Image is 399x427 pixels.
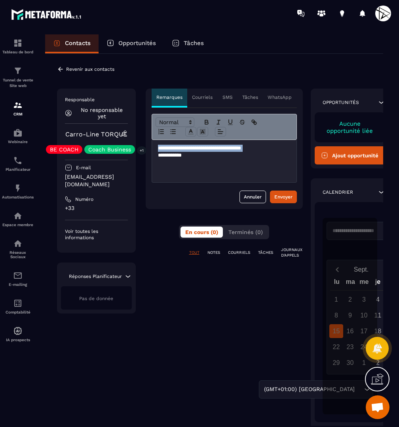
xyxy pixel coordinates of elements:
a: automationsautomationsAutomatisations [2,178,34,205]
img: logo [11,7,82,21]
img: formation [13,38,23,48]
a: formationformationTunnel de vente Site web [2,60,34,94]
p: Tunnel de vente Site web [2,77,34,89]
a: emailemailE-mailing [2,265,34,293]
div: 4 [371,293,385,306]
a: schedulerschedulerPlanificateur [2,150,34,178]
p: Opportunités [118,40,156,47]
div: 18 [371,324,385,338]
button: Annuler [239,191,266,203]
a: accountantaccountantComptabilité [2,293,34,320]
button: Ajout opportunité [315,146,386,164]
p: Tâches [184,40,204,47]
div: Envoyer [274,193,293,201]
img: automations [13,183,23,193]
div: 11 [371,308,385,322]
p: Webinaire [2,140,34,144]
button: En cours (0) [180,227,223,238]
img: social-network [13,239,23,248]
img: automations [13,211,23,221]
a: Opportunités [99,34,164,53]
p: JOURNAUX D'APPELS [281,247,302,258]
button: Envoyer [270,191,297,203]
p: Espace membre [2,223,34,227]
p: Planificateur [2,167,34,172]
p: TÂCHES [258,250,273,255]
p: Comptabilité [2,310,34,314]
p: SMS [222,94,233,100]
p: Courriels [192,94,213,100]
p: Voir toutes les informations [65,228,128,241]
p: Réponses Planificateur [69,273,122,280]
span: (GMT+01:00) [GEOGRAPHIC_DATA] [262,385,356,394]
span: Pas de donnée [79,296,113,301]
img: automations [13,326,23,336]
p: [EMAIL_ADDRESS][DOMAIN_NAME] [65,173,128,188]
a: automationsautomationsWebinaire [2,122,34,150]
p: TOUT [189,250,199,255]
p: Tâches [242,94,258,100]
a: Contacts [45,34,99,53]
span: Terminés (0) [228,229,263,235]
img: scheduler [13,156,23,165]
button: Terminés (0) [224,227,268,238]
p: Numéro [75,196,93,202]
img: automations [13,128,23,138]
p: Automatisations [2,195,34,199]
p: +33 [65,204,128,212]
p: E-mailing [2,282,34,287]
span: En cours (0) [185,229,218,235]
img: formation [13,66,23,76]
p: Coach Business [88,147,131,152]
div: Ouvrir le chat [366,395,389,419]
a: formationformationTableau de bord [2,32,34,60]
p: WhatsApp [268,94,292,100]
a: Tâches [164,34,212,53]
img: formation [13,100,23,110]
p: E-mail [76,164,91,171]
a: Carro-Line TORQUE [65,130,127,138]
p: +1 [137,146,146,155]
a: formationformationCRM [2,94,34,122]
img: accountant [13,299,23,308]
p: Calendrier [323,189,353,195]
div: Search for option [259,380,373,399]
a: automationsautomationsEspace membre [2,205,34,233]
p: Contacts [65,40,91,47]
p: Tableau de bord [2,50,34,54]
img: email [13,271,23,280]
p: COURRIELS [228,250,250,255]
a: social-networksocial-networkRéseaux Sociaux [2,233,34,265]
p: BE COACH [50,147,78,152]
p: IA prospects [2,338,34,342]
p: Revenir aux contacts [66,66,114,72]
p: Remarques [156,94,182,100]
p: Réseaux Sociaux [2,250,34,259]
p: Responsable [65,96,128,103]
p: Opportunités [323,99,359,106]
p: No responsable yet [76,107,128,119]
div: je [371,276,385,290]
p: CRM [2,112,34,116]
p: NOTES [207,250,220,255]
p: Aucune opportunité liée [323,120,378,134]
